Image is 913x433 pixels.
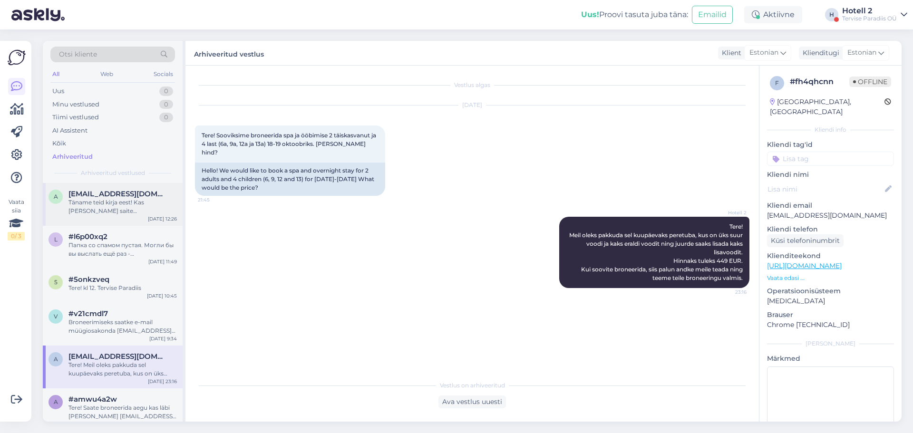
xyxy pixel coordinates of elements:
div: [DATE] 23:11 [149,421,177,428]
span: a [54,398,58,405]
span: #l6p00xq2 [68,232,107,241]
div: Tere! Meil oleks pakkuda sel kuupäevaks peretuba, kus on üks suur voodi ja kaks eraldi voodit nin... [68,361,177,378]
div: 0 [159,113,173,122]
p: Kliendi nimi [767,170,894,180]
div: Tervise Paradiis OÜ [842,15,897,22]
input: Lisa tag [767,152,894,166]
div: Klient [718,48,741,58]
div: Tere! Saate broneerida aegu kas läbi [PERSON_NAME] [EMAIL_ADDRESS][DOMAIN_NAME] või läbi telefoni... [68,404,177,421]
div: 0 [159,100,173,109]
p: Operatsioonisüsteem [767,286,894,296]
div: Vestlus algas [195,81,749,89]
span: #5onkzveq [68,275,109,284]
span: airi.animagi@gmail.com [68,352,167,361]
div: H [825,8,838,21]
span: Estonian [847,48,876,58]
div: [DATE] 10:45 [147,292,177,299]
span: #v21cmdl7 [68,309,108,318]
input: Lisa nimi [767,184,883,194]
div: AI Assistent [52,126,87,135]
div: 0 [159,87,173,96]
span: airi.animagi@gmail.com [68,190,167,198]
div: Папка со спамом пустая. Могли бы вы выслать ещё раз - [EMAIL_ADDRESS][DOMAIN_NAME] ? Чтобы понима... [68,241,177,258]
div: Vaata siia [8,198,25,241]
p: [EMAIL_ADDRESS][DOMAIN_NAME] [767,211,894,221]
div: Socials [152,68,175,80]
span: a [54,356,58,363]
span: Estonian [749,48,778,58]
div: Tiimi vestlused [52,113,99,122]
b: Uus! [581,10,599,19]
p: Kliendi telefon [767,224,894,234]
p: Kliendi tag'id [767,140,894,150]
div: Arhiveeritud [52,152,93,162]
label: Arhiveeritud vestlus [194,47,264,59]
div: Ava vestlus uuesti [438,395,506,408]
span: Hotell 2 [711,209,747,216]
a: Hotell 2Tervise Paradiis OÜ [842,7,907,22]
div: Kõik [52,139,66,148]
div: [PERSON_NAME] [767,339,894,348]
p: [MEDICAL_DATA] [767,296,894,306]
span: Tere! Sooviksime broneerida spa ja ööbimise 2 täiskasvanut ja 4 last (6a, 9a, 12a ja 13a) 18-19 o... [202,132,378,156]
span: a [54,193,58,200]
div: [DATE] [195,101,749,109]
div: [DATE] 11:49 [148,258,177,265]
span: Arhiveeritud vestlused [81,169,145,177]
div: All [50,68,61,80]
div: Täname teid kirja eest! Kas [PERSON_NAME] saite hinnapakkumise? Mille kaudu päring oli tehtud? He... [68,198,177,215]
div: Hotell 2 [842,7,897,15]
span: #amwu4a2w [68,395,117,404]
p: Kliendi email [767,201,894,211]
div: Broneerimiseks saatke e-mail müügiosakonda [EMAIL_ADDRESS][DOMAIN_NAME] [68,318,177,335]
div: Klienditugi [799,48,839,58]
div: 0 / 3 [8,232,25,241]
span: 21:45 [198,196,233,203]
div: Tere! kl 12. Tervise Paradiis [68,284,177,292]
img: Askly Logo [8,48,26,67]
div: Uus [52,87,64,96]
button: Emailid [692,6,733,24]
span: v [54,313,58,320]
div: Küsi telefoninumbrit [767,234,844,247]
div: Minu vestlused [52,100,99,109]
p: Märkmed [767,354,894,364]
p: Chrome [TECHNICAL_ID] [767,320,894,330]
p: Klienditeekond [767,251,894,261]
div: Aktiivne [744,6,802,23]
a: [URL][DOMAIN_NAME] [767,261,842,270]
span: f [775,79,779,87]
span: 23:16 [711,289,747,296]
div: # fh4qhcnn [790,76,849,87]
p: Vaata edasi ... [767,274,894,282]
div: Hello! We would like to book a spa and overnight stay for 2 adults and 4 children (6, 9, 12 and 1... [195,163,385,196]
div: [DATE] 9:34 [149,335,177,342]
span: Otsi kliente [59,49,97,59]
div: [GEOGRAPHIC_DATA], [GEOGRAPHIC_DATA] [770,97,884,117]
div: [DATE] 23:16 [148,378,177,385]
div: Proovi tasuta juba täna: [581,9,688,20]
div: Kliendi info [767,125,894,134]
div: [DATE] 12:26 [148,215,177,222]
span: Offline [849,77,891,87]
span: 5 [54,279,58,286]
span: Vestlus on arhiveeritud [440,381,505,390]
div: Web [98,68,115,80]
p: Brauser [767,310,894,320]
span: l [54,236,58,243]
